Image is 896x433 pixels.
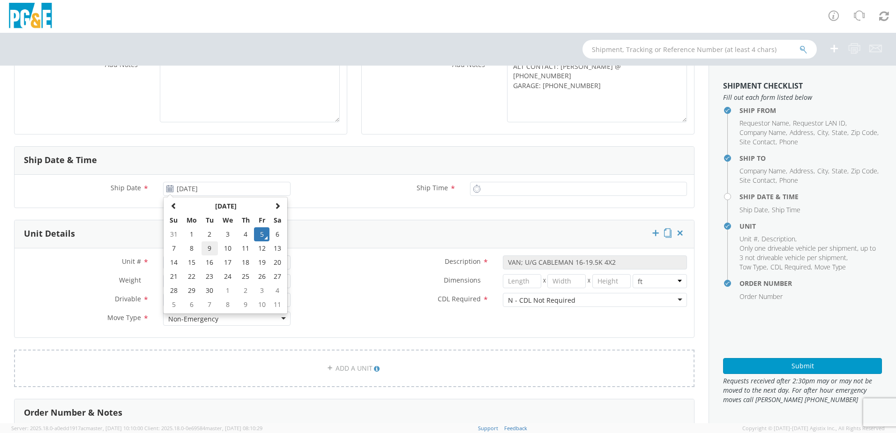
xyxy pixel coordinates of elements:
[739,223,882,230] h4: Unit
[165,284,182,298] td: 28
[254,227,270,241] td: 5
[772,205,800,214] span: Ship Time
[202,298,218,312] td: 7
[762,234,797,244] li: ,
[254,284,270,298] td: 3
[182,284,202,298] td: 29
[817,128,829,137] li: ,
[851,128,879,137] li: ,
[723,93,882,102] span: Fill out each form listed below
[503,274,541,288] input: Length
[218,284,238,298] td: 1
[723,81,803,91] strong: Shipment Checklist
[182,199,269,213] th: Select Month
[86,425,143,432] span: master, [DATE] 10:10:00
[254,213,270,227] th: Fr
[218,227,238,241] td: 3
[817,166,829,176] li: ,
[739,292,783,301] span: Order Number
[11,425,143,432] span: Server: 2025.18.0-a0edd1917ac
[202,213,218,227] th: Tu
[739,205,768,214] span: Ship Date
[269,227,285,241] td: 6
[115,294,141,303] span: Drivable
[171,202,177,209] span: Previous Month
[779,137,798,146] span: Phone
[739,234,759,244] li: ,
[793,119,847,128] li: ,
[723,376,882,404] span: Requests received after 2:30pm may or may not be moved to the next day. For after hour emergency ...
[107,313,141,322] span: Move Type
[254,269,270,284] td: 26
[508,296,575,305] div: N - CDL Not Required
[739,280,882,287] h4: Order Number
[504,425,527,432] a: Feedback
[582,40,817,59] input: Shipment, Tracking or Reference Number (at least 4 chars)
[165,269,182,284] td: 21
[111,183,141,192] span: Ship Date
[832,166,847,175] span: State
[254,241,270,255] td: 12
[739,137,777,147] li: ,
[723,358,882,374] button: Submit
[269,241,285,255] td: 13
[817,128,828,137] span: City
[739,119,791,128] li: ,
[182,255,202,269] td: 15
[586,274,592,288] span: X
[790,166,814,175] span: Address
[237,298,254,312] td: 9
[182,227,202,241] td: 1
[739,128,787,137] li: ,
[739,244,876,262] span: Only one driveable vehicle per shipment, up to 3 not driveable vehicle per shipment
[832,128,847,137] span: State
[165,255,182,269] td: 14
[182,298,202,312] td: 6
[237,213,254,227] th: Th
[182,213,202,227] th: Mo
[851,166,877,175] span: Zip Code
[445,257,481,266] span: Description
[762,234,795,243] span: Description
[237,284,254,298] td: 2
[202,269,218,284] td: 23
[739,244,880,262] li: ,
[165,241,182,255] td: 7
[205,425,262,432] span: master, [DATE] 08:10:29
[269,213,285,227] th: Sa
[739,176,776,185] span: Site Contact
[739,155,882,162] h4: Ship To
[790,128,815,137] li: ,
[144,425,262,432] span: Client: 2025.18.0-0e69584
[444,276,481,284] span: Dimensions
[739,205,769,215] li: ,
[851,166,879,176] li: ,
[739,166,787,176] li: ,
[237,227,254,241] td: 4
[165,298,182,312] td: 5
[832,166,849,176] li: ,
[269,269,285,284] td: 27
[547,274,586,288] input: Width
[269,298,285,312] td: 11
[770,262,812,272] li: ,
[168,314,218,324] div: Non-Emergency
[202,284,218,298] td: 30
[237,241,254,255] td: 11
[793,119,845,127] span: Requestor LAN ID
[24,156,97,165] h3: Ship Date & Time
[119,276,141,284] span: Weight
[814,262,846,271] span: Move Type
[417,183,448,192] span: Ship Time
[202,227,218,241] td: 2
[739,137,776,146] span: Site Contact
[739,107,882,114] h4: Ship From
[790,166,815,176] li: ,
[237,255,254,269] td: 18
[24,408,122,418] h3: Order Number & Notes
[182,241,202,255] td: 8
[218,255,238,269] td: 17
[790,128,814,137] span: Address
[832,128,849,137] li: ,
[165,213,182,227] th: Su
